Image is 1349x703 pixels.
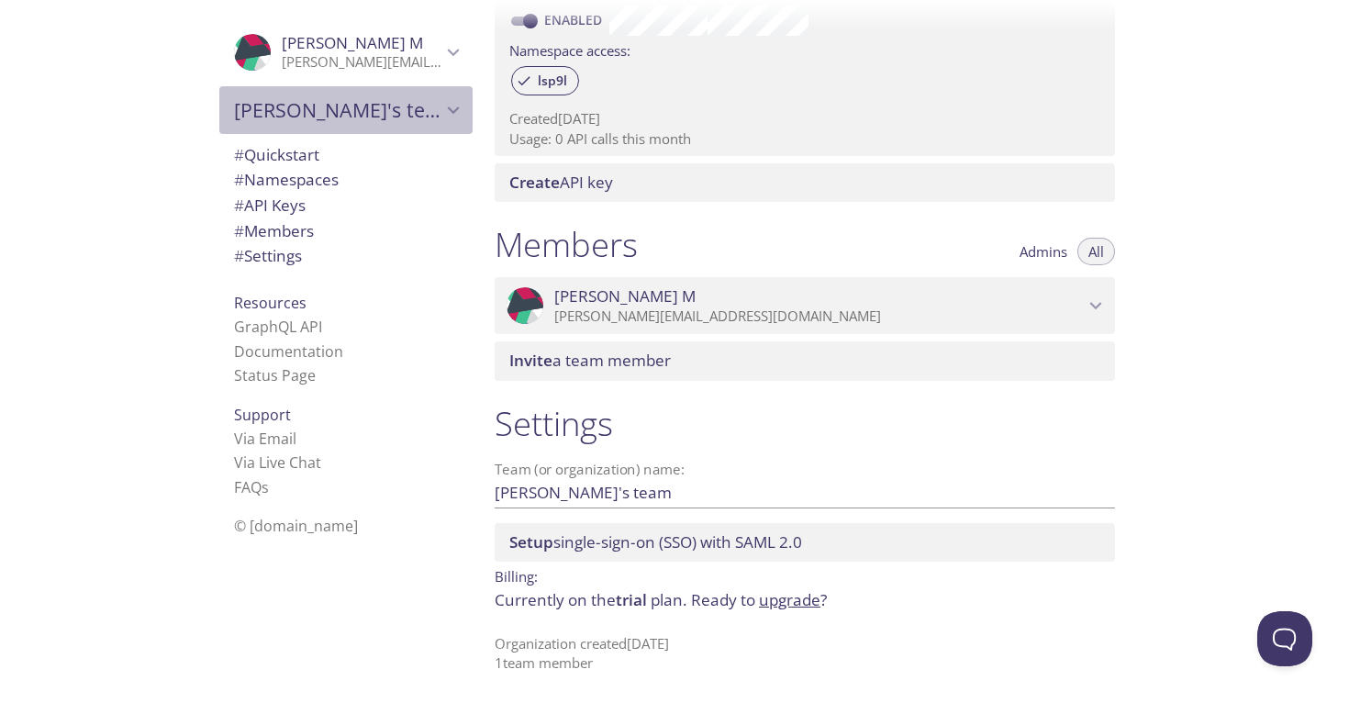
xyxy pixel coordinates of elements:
span: © [DOMAIN_NAME] [234,516,358,536]
h1: Settings [495,403,1115,444]
span: single-sign-on (SSO) with SAML 2.0 [509,531,802,552]
div: Members [219,218,473,244]
h1: Members [495,224,638,265]
span: # [234,245,244,266]
div: Namespaces [219,167,473,193]
p: Usage: 0 API calls this month [509,129,1100,149]
span: # [234,195,244,216]
label: Team (or organization) name: [495,463,686,476]
p: Currently on the plan. [495,588,1115,612]
div: Raj's team [219,86,473,134]
button: Admins [1009,238,1078,265]
div: Create API Key [495,163,1115,202]
span: Create [509,172,560,193]
a: GraphQL API [234,317,322,337]
a: upgrade [759,589,820,610]
div: Setup SSO [495,523,1115,562]
div: Team Settings [219,243,473,269]
span: # [234,220,244,241]
div: Invite a team member [495,341,1115,380]
div: lsp9l [511,66,579,95]
span: Invite [509,350,552,371]
a: Via Live Chat [234,452,321,473]
span: trial [616,589,647,610]
span: API key [509,172,613,193]
div: Quickstart [219,142,473,168]
span: Settings [234,245,302,266]
span: [PERSON_NAME] M [282,32,423,53]
p: Created [DATE] [509,109,1100,128]
p: [PERSON_NAME][EMAIL_ADDRESS][DOMAIN_NAME] [282,53,441,72]
p: Billing: [495,562,1115,588]
span: Support [234,405,291,425]
span: # [234,144,244,165]
p: [PERSON_NAME][EMAIL_ADDRESS][DOMAIN_NAME] [554,307,1084,326]
iframe: Help Scout Beacon - Open [1257,611,1312,666]
span: Setup [509,531,553,552]
div: Raj M [495,277,1115,334]
span: Resources [234,293,307,313]
a: Documentation [234,341,343,362]
a: Via Email [234,429,296,449]
button: All [1077,238,1115,265]
span: a team member [509,350,671,371]
span: API Keys [234,195,306,216]
span: Namespaces [234,169,339,190]
span: # [234,169,244,190]
span: Quickstart [234,144,319,165]
a: Status Page [234,365,316,385]
a: FAQ [234,477,269,497]
div: API Keys [219,193,473,218]
span: Members [234,220,314,241]
span: [PERSON_NAME]'s team [234,97,441,123]
label: Namespace access: [509,36,630,62]
span: s [262,477,269,497]
span: Ready to ? [691,589,827,610]
span: lsp9l [527,73,578,89]
div: Raj M [219,22,473,83]
span: [PERSON_NAME] M [554,286,696,307]
p: Organization created [DATE] 1 team member [495,634,1115,674]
